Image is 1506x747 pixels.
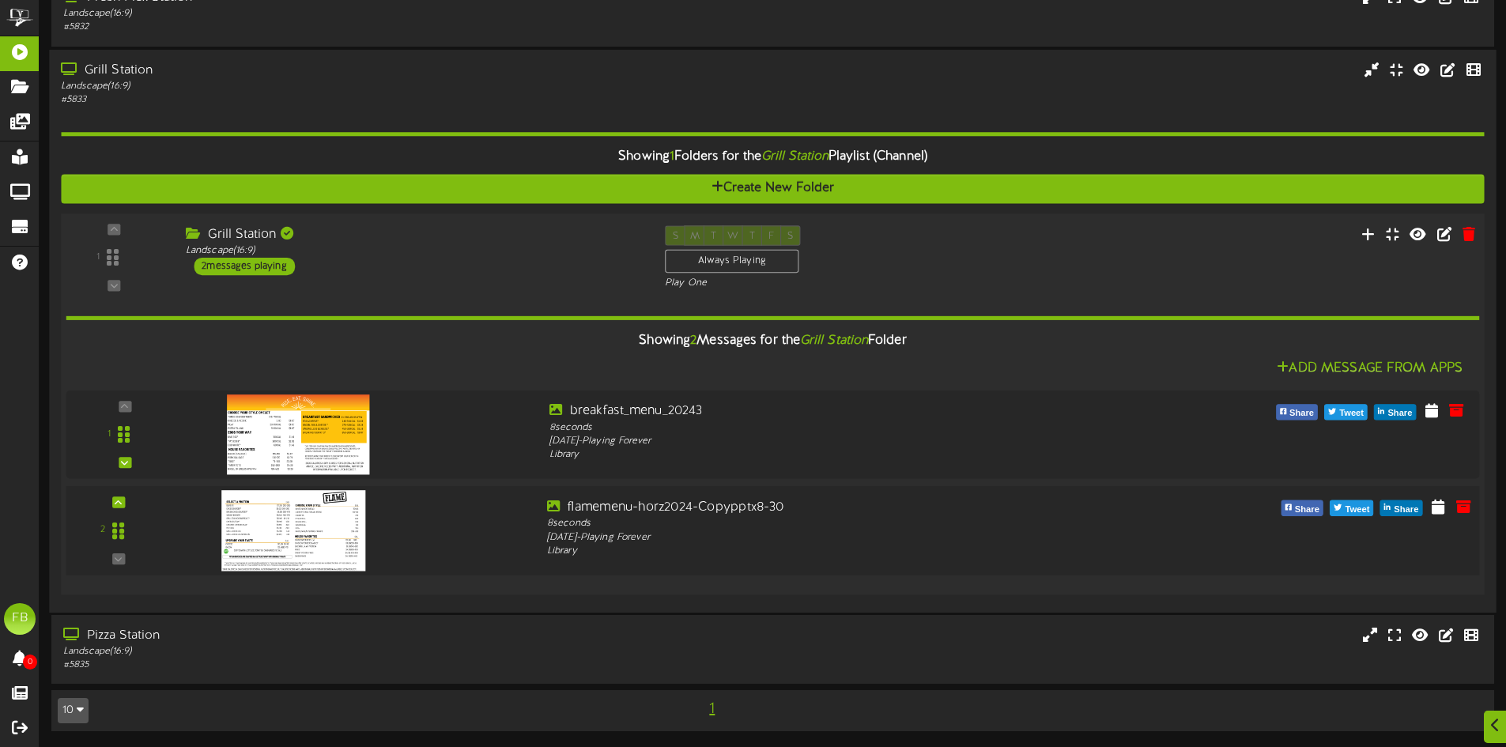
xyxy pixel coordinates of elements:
[49,140,1496,174] div: Showing Folders for the Playlist (Channel)
[1336,405,1367,422] span: Tweet
[227,394,369,473] img: 1ec913af-4d21-496d-80c7-d8386458347d.jpg
[761,149,828,164] i: Grill Station
[63,7,640,21] div: Landscape ( 16:9 )
[1272,358,1467,378] button: Add Message From Apps
[670,149,674,164] span: 1
[1380,500,1423,515] button: Share
[54,324,1491,358] div: Showing Messages for the Folder
[194,257,295,274] div: 2 messages playing
[547,530,1118,545] div: [DATE] - Playing Forever
[690,334,696,348] span: 2
[549,421,1115,434] div: 8 seconds
[800,334,868,348] i: Grill Station
[58,698,89,723] button: 10
[549,434,1115,447] div: [DATE] - Playing Forever
[63,627,640,645] div: Pizza Station
[4,603,36,635] div: FB
[221,489,365,570] img: e18a35c9-0df8-4963-8941-a50719cc28f0.jpg
[61,79,640,92] div: Landscape ( 16:9 )
[186,243,641,257] div: Landscape ( 16:9 )
[63,658,640,672] div: # 5835
[547,516,1118,530] div: 8 seconds
[61,174,1484,203] button: Create New Folder
[1281,500,1323,515] button: Share
[63,645,640,658] div: Landscape ( 16:9 )
[547,498,1118,516] div: flamemenu-horz2024-Copypptx8-30
[186,225,641,243] div: Grill Station
[61,61,640,79] div: Grill Station
[1342,500,1372,518] span: Tweet
[705,700,719,718] span: 1
[1286,405,1317,422] span: Share
[665,277,1000,290] div: Play One
[1324,404,1368,420] button: Tweet
[61,93,640,107] div: # 5833
[547,544,1118,558] div: Library
[1292,500,1323,518] span: Share
[23,655,37,670] span: 0
[549,447,1115,461] div: Library
[1384,405,1415,422] span: Share
[63,21,640,34] div: # 5832
[549,402,1115,421] div: breakfast_menu_20243
[1276,404,1318,420] button: Share
[1391,500,1421,518] span: Share
[1374,404,1416,420] button: Share
[665,249,798,273] div: Always Playing
[1330,500,1373,515] button: Tweet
